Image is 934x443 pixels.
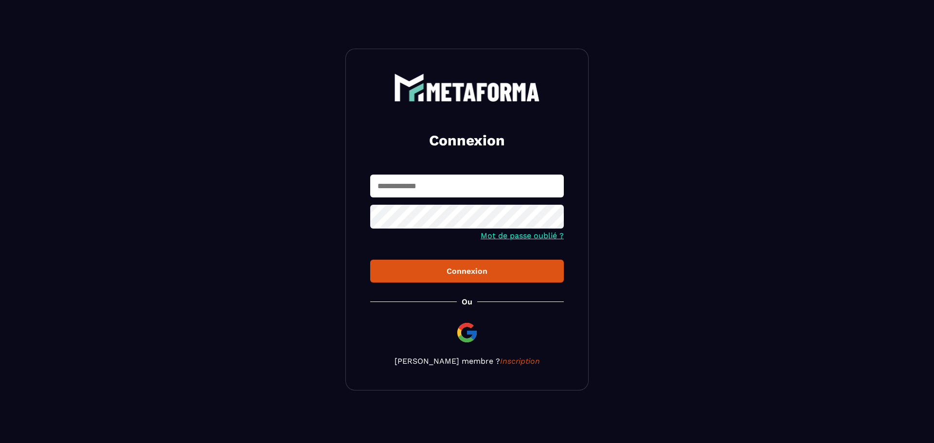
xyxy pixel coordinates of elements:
img: google [455,321,479,344]
a: Mot de passe oublié ? [481,231,564,240]
div: Connexion [378,266,556,276]
img: logo [394,73,540,102]
p: Ou [462,297,472,306]
p: [PERSON_NAME] membre ? [370,356,564,366]
button: Connexion [370,260,564,283]
a: logo [370,73,564,102]
h2: Connexion [382,131,552,150]
a: Inscription [500,356,540,366]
